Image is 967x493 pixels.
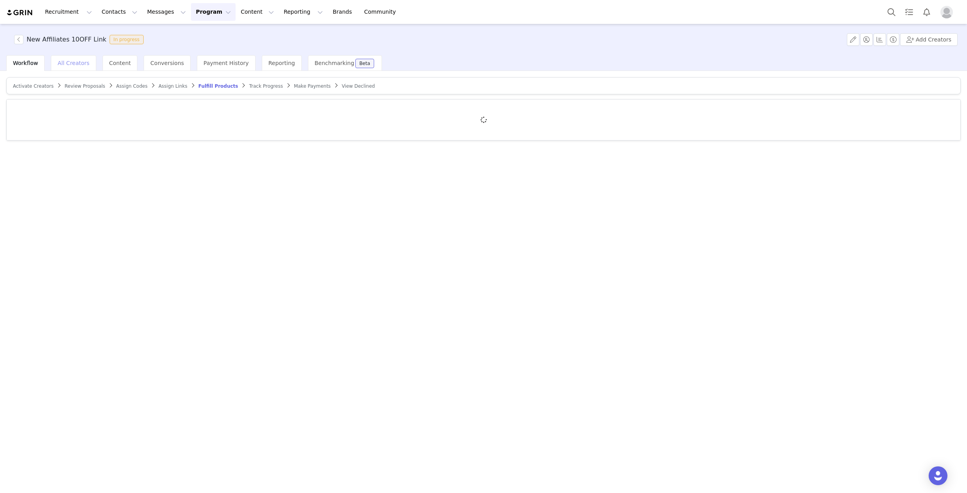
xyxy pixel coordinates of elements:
span: Payment History [203,60,249,66]
span: Benchmarking [315,60,354,66]
span: All Creators [58,60,89,66]
span: In progress [110,35,144,44]
button: Messages [142,3,191,21]
span: Track Progress [249,83,283,89]
img: placeholder-profile.jpg [940,6,953,18]
span: Content [109,60,131,66]
button: Search [883,3,900,21]
button: Notifications [918,3,935,21]
span: Assign Links [158,83,187,89]
span: Make Payments [294,83,331,89]
span: Activate Creators [13,83,54,89]
button: Contacts [97,3,142,21]
button: Content [236,3,279,21]
img: grin logo [6,9,34,16]
span: Review Proposals [65,83,105,89]
button: Program [191,3,236,21]
span: Conversions [150,60,184,66]
button: Recruitment [40,3,97,21]
a: Community [360,3,404,21]
a: Brands [328,3,359,21]
span: Fulfill Products [198,83,238,89]
button: Add Creators [900,33,958,46]
span: [object Object] [14,35,147,44]
span: Workflow [13,60,38,66]
span: View Declined [342,83,375,89]
a: Tasks [900,3,918,21]
button: Reporting [279,3,328,21]
div: Open Intercom Messenger [929,466,947,485]
div: Beta [359,61,370,66]
h3: New Affiliates 10OFF Link [27,35,106,44]
button: Profile [936,6,961,18]
span: Assign Codes [116,83,148,89]
span: Reporting [268,60,295,66]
